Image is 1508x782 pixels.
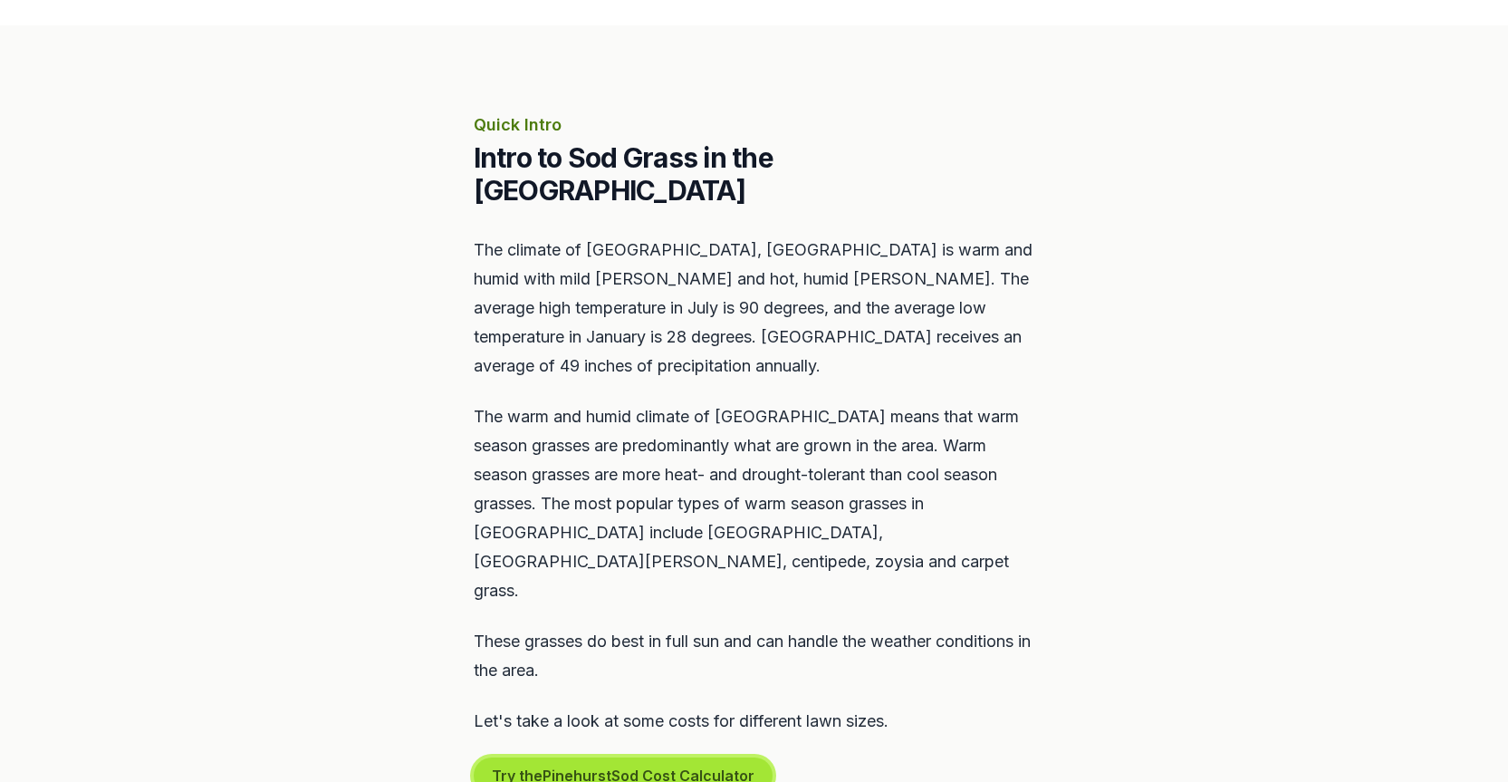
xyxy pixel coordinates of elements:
p: These grasses do best in full sun and can handle the weather conditions in the area. [474,627,1035,685]
p: Let's take a look at some costs for different lawn sizes. [474,707,1035,736]
p: Quick Intro [474,112,1035,138]
p: The warm and humid climate of [GEOGRAPHIC_DATA] means that warm season grasses are predominantly ... [474,402,1035,605]
p: The climate of [GEOGRAPHIC_DATA], [GEOGRAPHIC_DATA] is warm and humid with mild [PERSON_NAME] and... [474,236,1035,381]
h2: Intro to Sod Grass in the [GEOGRAPHIC_DATA] [474,141,1035,207]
